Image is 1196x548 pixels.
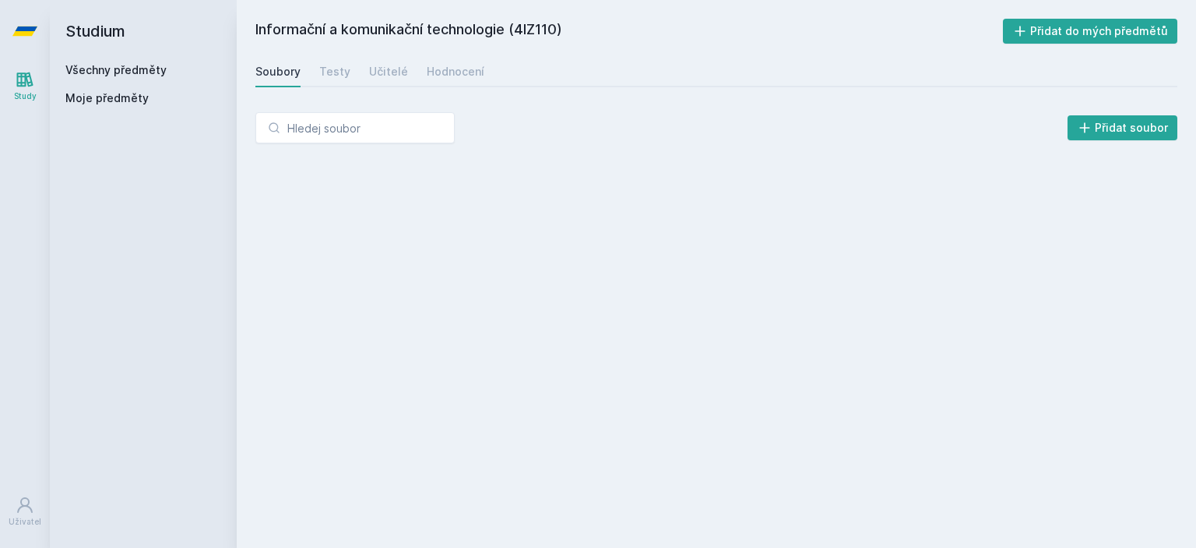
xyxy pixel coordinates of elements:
[255,64,301,80] div: Soubory
[427,56,484,87] a: Hodnocení
[427,64,484,80] div: Hodnocení
[319,64,350,80] div: Testy
[3,488,47,536] a: Uživatel
[1068,115,1178,140] button: Přidat soubor
[9,516,41,528] div: Uživatel
[255,56,301,87] a: Soubory
[3,62,47,110] a: Study
[319,56,350,87] a: Testy
[65,90,149,106] span: Moje předměty
[1003,19,1178,44] button: Přidat do mých předmětů
[369,64,408,80] div: Učitelé
[255,112,455,143] input: Hledej soubor
[369,56,408,87] a: Učitelé
[14,90,37,102] div: Study
[255,19,1003,44] h2: Informační a komunikační technologie (4IZ110)
[65,63,167,76] a: Všechny předměty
